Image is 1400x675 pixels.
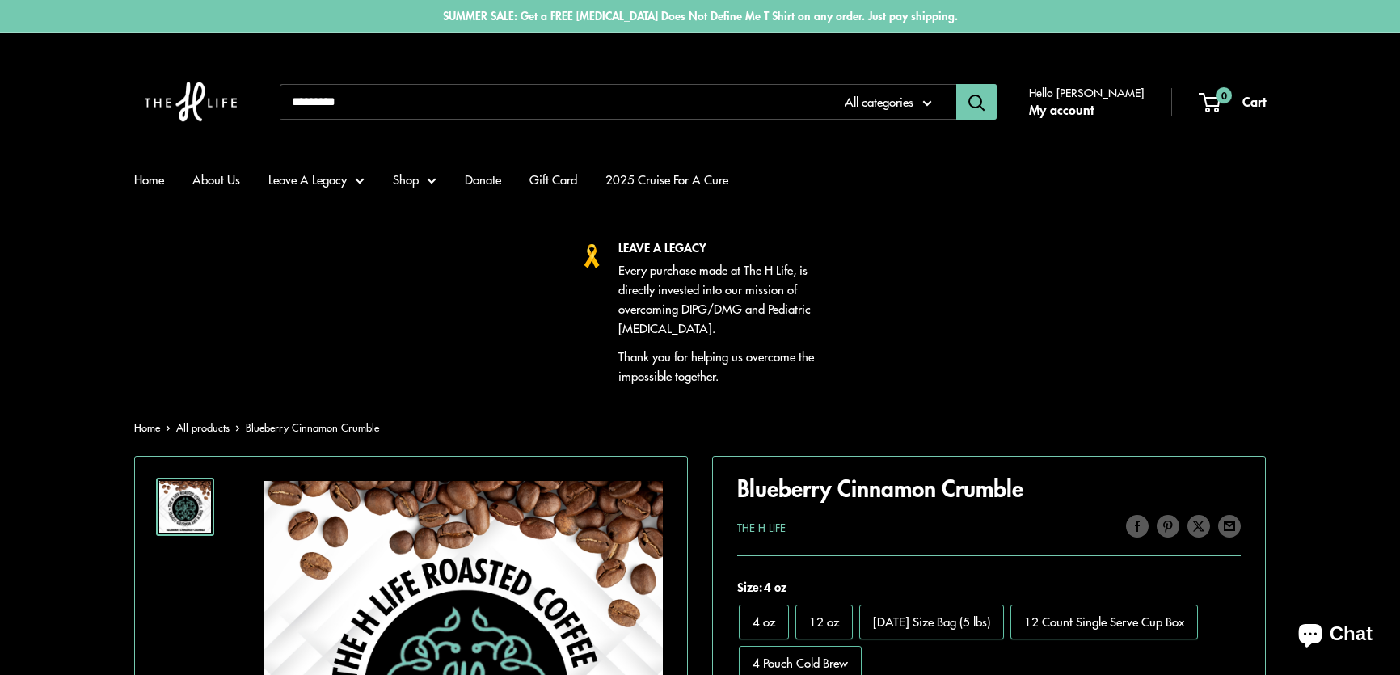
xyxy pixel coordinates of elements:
a: Leave A Legacy [268,168,365,191]
a: My account [1029,98,1094,122]
a: Donate [465,168,501,191]
a: Home [134,420,160,435]
span: Cart [1242,91,1266,111]
a: Tweet on Twitter [1187,513,1210,538]
a: The H Life [737,520,786,535]
span: Hello [PERSON_NAME] [1029,82,1144,103]
span: Size: [737,576,1241,598]
p: LEAVE A LEGACY [618,238,820,257]
a: Gift Card [529,168,577,191]
a: Share by email [1218,513,1241,538]
inbox-online-store-chat: Shopify online store chat [1284,610,1387,662]
a: Pin on Pinterest [1157,513,1179,538]
a: Shop [393,168,436,191]
p: Every purchase made at The H Life, is directly invested into our mission of overcoming DIPG/DMG a... [618,260,820,338]
input: Search... [280,84,824,120]
span: Blueberry Cinnamon Crumble [246,420,379,435]
label: 12 oz [795,605,853,639]
p: Thank you for helping us overcome the impossible together. [618,347,820,386]
span: 12 Count Single Serve Cup Box [1024,613,1184,630]
button: Search [956,84,997,120]
span: [DATE] Size Bag (5 lbs) [873,613,990,630]
label: 4 oz [739,605,789,639]
a: All products [176,420,230,435]
a: 2025 Cruise For A Cure [605,168,728,191]
label: 12 Count Single Serve Cup Box [1010,605,1198,639]
span: 4 oz [753,613,775,630]
img: The H Life [134,49,247,154]
img: Blueberry Cinnamon Crumble [159,481,211,533]
span: 4 oz [762,578,786,596]
a: About Us [192,168,240,191]
h1: Blueberry Cinnamon Crumble [737,472,1241,504]
span: 0 [1216,87,1232,103]
nav: Breadcrumb [134,418,379,437]
a: 0 Cart [1200,90,1266,114]
span: 12 oz [809,613,839,630]
a: Share on Facebook [1126,513,1149,538]
a: Home [134,168,164,191]
span: 4 Pouch Cold Brew [753,654,848,671]
label: Monday Size Bag (5 lbs) [859,605,1004,639]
